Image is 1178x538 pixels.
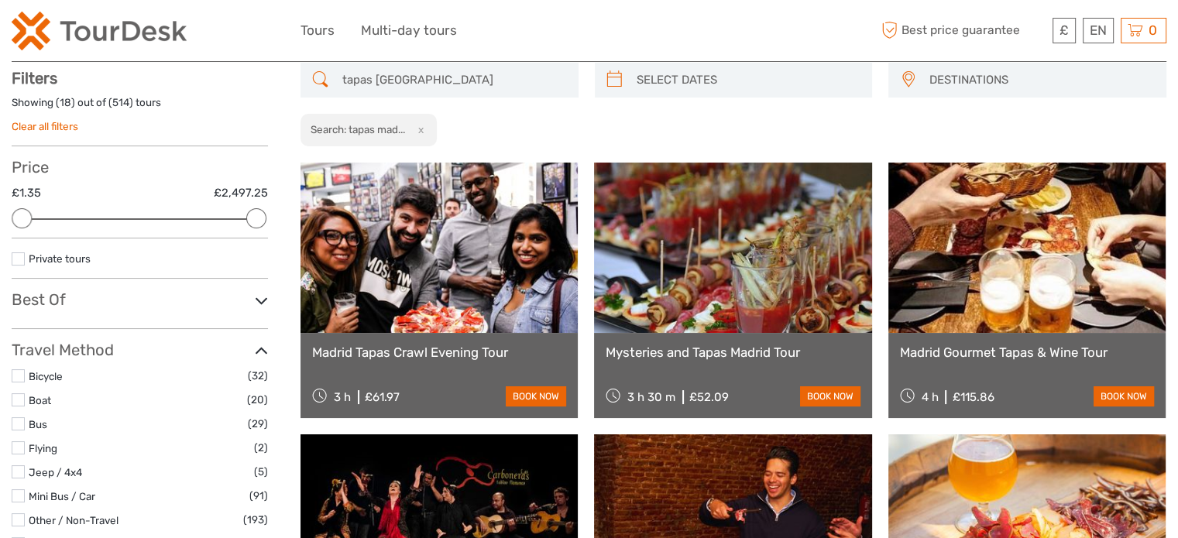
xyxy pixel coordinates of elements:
[311,123,405,135] h2: Search: tapas mad...
[214,185,268,201] label: £2,497.25
[506,386,566,406] a: book now
[301,19,335,42] a: Tours
[12,120,78,132] a: Clear all filters
[29,418,47,430] a: Bus
[12,158,268,176] h3: Price
[22,27,175,39] p: We're away right now. Please check back later!
[178,24,197,43] button: Open LiveChat chat widget
[1083,18,1114,43] div: EN
[243,511,268,529] span: (193)
[407,122,428,138] button: x
[900,344,1154,360] a: Madrid Gourmet Tapas & Wine Tour
[1060,22,1069,38] span: £
[630,67,865,94] input: SELECT DATES
[12,341,268,359] h3: Travel Method
[29,442,57,454] a: Flying
[29,370,63,382] a: Bicycle
[922,67,1159,93] button: DESTINATIONS
[29,490,95,502] a: Mini Bus / Car
[254,439,268,457] span: (2)
[60,95,71,110] label: 18
[334,390,351,404] span: 3 h
[12,12,187,50] img: 2254-3441b4b5-4e5f-4d00-b396-31f1d84a6ebf_logo_small.png
[29,466,82,478] a: Jeep / 4x4
[1094,386,1154,406] a: book now
[247,391,268,409] span: (20)
[1146,22,1159,38] span: 0
[248,367,268,385] span: (32)
[29,514,118,526] a: Other / Non-Travel
[606,344,860,360] a: Mysteries and Tapas Madrid Tour
[29,394,51,406] a: Boat
[12,69,57,87] strong: Filters
[365,390,400,404] div: £61.97
[12,95,268,119] div: Showing ( ) out of ( ) tours
[952,390,994,404] div: £115.86
[689,390,729,404] div: £52.09
[312,344,566,360] a: Madrid Tapas Crawl Evening Tour
[800,386,860,406] a: book now
[12,290,268,309] h3: Best Of
[29,252,91,265] a: Private tours
[877,18,1049,43] span: Best price guarantee
[921,390,938,404] span: 4 h
[361,19,457,42] a: Multi-day tours
[12,185,41,201] label: £1.35
[248,415,268,433] span: (29)
[112,95,129,110] label: 514
[336,67,571,94] input: SEARCH
[254,463,268,481] span: (5)
[627,390,675,404] span: 3 h 30 m
[249,487,268,505] span: (91)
